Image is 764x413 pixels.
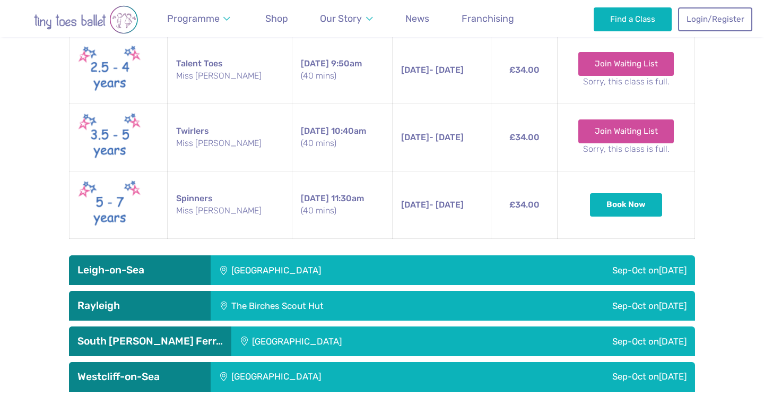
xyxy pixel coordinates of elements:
span: [DATE] [401,200,429,210]
button: Book Now [590,193,662,217]
a: Our Story [315,7,378,31]
div: [GEOGRAPHIC_DATA] [231,326,493,356]
span: Franchising [462,13,514,24]
span: - [DATE] [401,132,464,142]
span: Our Story [320,13,362,24]
span: News [405,13,429,24]
span: - [DATE] [401,200,464,210]
span: [DATE] [301,58,329,68]
span: Shop [265,13,288,24]
span: [DATE] [659,336,687,347]
td: £34.00 [491,104,558,171]
h3: Leigh-on-Sea [77,264,202,277]
td: Twirlers [168,104,292,171]
small: Sorry, this class is full. [566,76,686,88]
small: Miss [PERSON_NAME] [176,205,283,217]
img: Talent toes New (May 2025) [78,43,142,97]
td: 10:40am [292,104,393,171]
img: tiny toes ballet [12,5,160,34]
a: Find a Class [594,7,672,31]
span: [DATE] [659,371,687,382]
div: The Birches Scout Hut [211,291,487,321]
td: £34.00 [491,171,558,238]
a: Shop [261,7,293,31]
td: 9:50am [292,36,393,104]
img: Spinners New (May 2025) [78,178,142,232]
span: [DATE] [401,65,429,75]
h3: Rayleigh [77,299,202,312]
img: Twirlers New (May 2025) [78,110,142,165]
small: Miss [PERSON_NAME] [176,70,283,82]
small: (40 mins) [301,70,384,82]
td: Talent Toes [168,36,292,104]
a: Join Waiting List [578,119,674,143]
small: Miss [PERSON_NAME] [176,137,283,149]
div: Sep-Oct on [487,291,695,321]
a: Programme [162,7,236,31]
span: [DATE] [301,193,329,203]
h3: Westcliff-on-Sea [77,371,202,383]
a: Franchising [457,7,519,31]
span: - [DATE] [401,65,464,75]
a: News [401,7,434,31]
td: Spinners [168,171,292,238]
a: Login/Register [678,7,752,31]
td: £34.00 [491,36,558,104]
small: (40 mins) [301,137,384,149]
div: [GEOGRAPHIC_DATA] [211,255,484,285]
td: 11:30am [292,171,393,238]
small: Sorry, this class is full. [566,143,686,155]
span: [DATE] [659,265,687,276]
h3: South [PERSON_NAME] Ferr… [77,335,223,348]
span: [DATE] [401,132,429,142]
span: [DATE] [659,300,687,311]
span: [DATE] [301,126,329,136]
a: Join Waiting List [578,52,674,75]
div: Sep-Oct on [493,326,695,356]
div: Sep-Oct on [484,362,695,392]
div: Sep-Oct on [484,255,695,285]
div: [GEOGRAPHIC_DATA] [211,362,484,392]
span: Programme [167,13,220,24]
small: (40 mins) [301,205,384,217]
